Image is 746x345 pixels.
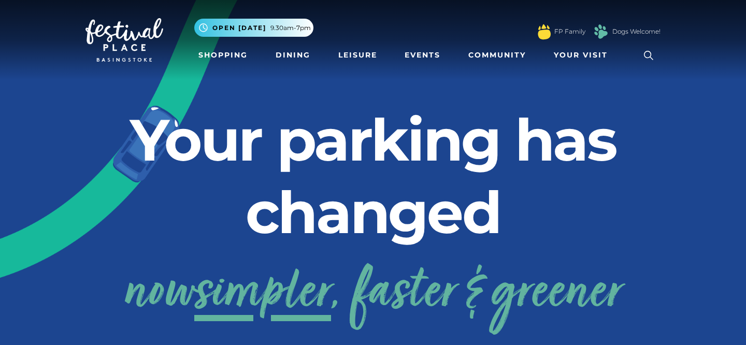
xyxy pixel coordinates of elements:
[85,104,661,249] h2: Your parking has changed
[85,18,163,62] img: Festival Place Logo
[554,50,608,61] span: Your Visit
[212,23,266,33] span: Open [DATE]
[124,252,622,335] a: nowsimpler, faster & greener
[194,19,313,37] button: Open [DATE] 9.30am-7pm
[400,46,444,65] a: Events
[194,252,331,335] span: simpler
[194,46,252,65] a: Shopping
[270,23,311,33] span: 9.30am-7pm
[550,46,617,65] a: Your Visit
[612,27,661,36] a: Dogs Welcome!
[554,27,585,36] a: FP Family
[464,46,530,65] a: Community
[334,46,381,65] a: Leisure
[271,46,314,65] a: Dining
